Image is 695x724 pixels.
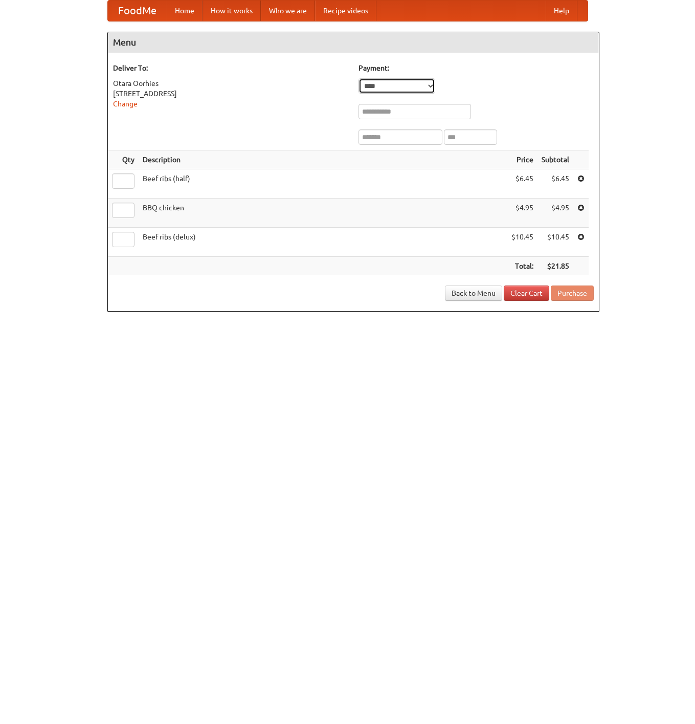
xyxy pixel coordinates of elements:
th: Subtotal [537,150,573,169]
a: Who we are [261,1,315,21]
td: $6.45 [507,169,537,199]
a: Clear Cart [504,286,549,301]
th: Price [507,150,537,169]
td: $10.45 [537,228,573,257]
a: Home [167,1,203,21]
h5: Deliver To: [113,63,348,73]
div: Otara Oorhies [113,78,348,89]
th: Qty [108,150,139,169]
td: $4.95 [537,199,573,228]
td: Beef ribs (half) [139,169,507,199]
td: $4.95 [507,199,537,228]
td: BBQ chicken [139,199,507,228]
th: $21.85 [537,257,573,276]
a: FoodMe [108,1,167,21]
button: Purchase [551,286,594,301]
a: Help [546,1,577,21]
a: Back to Menu [445,286,502,301]
a: How it works [203,1,261,21]
th: Description [139,150,507,169]
td: $6.45 [537,169,573,199]
th: Total: [507,257,537,276]
h4: Menu [108,32,599,53]
h5: Payment: [358,63,594,73]
a: Recipe videos [315,1,376,21]
td: Beef ribs (delux) [139,228,507,257]
td: $10.45 [507,228,537,257]
a: Change [113,100,138,108]
div: [STREET_ADDRESS] [113,89,348,99]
